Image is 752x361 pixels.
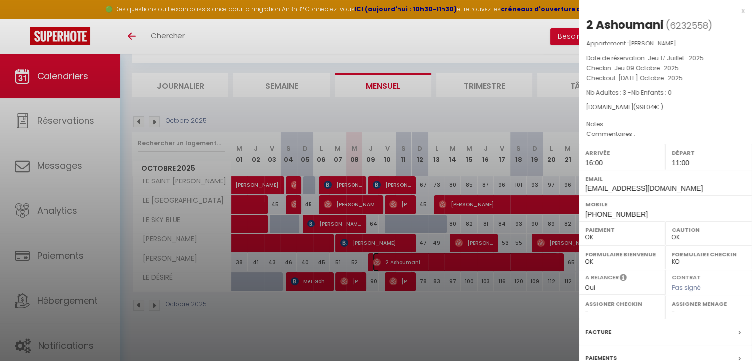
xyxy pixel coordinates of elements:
[672,148,746,158] label: Départ
[586,89,672,97] span: Nb Adultes : 3 -
[586,73,745,83] p: Checkout :
[586,119,745,129] p: Notes :
[585,249,659,259] label: Formulaire Bienvenue
[606,120,610,128] span: -
[586,39,745,48] p: Appartement :
[585,327,611,337] label: Facture
[672,273,701,280] label: Contrat
[648,54,704,62] span: Jeu 17 Juillet . 2025
[585,273,619,282] label: A relancer
[585,299,659,309] label: Assigner Checkin
[672,225,746,235] label: Caution
[629,39,676,47] span: [PERSON_NAME]
[586,53,745,63] p: Date de réservation :
[670,19,708,32] span: 6232558
[585,199,746,209] label: Mobile
[614,64,679,72] span: Jeu 09 Octobre . 2025
[635,130,639,138] span: -
[585,148,659,158] label: Arrivée
[579,5,745,17] div: x
[585,184,703,192] span: [EMAIL_ADDRESS][DOMAIN_NAME]
[585,210,648,218] span: [PHONE_NUMBER]
[672,283,701,292] span: Pas signé
[631,89,672,97] span: Nb Enfants : 0
[619,74,683,82] span: [DATE] Octobre . 2025
[633,103,663,111] span: ( € )
[585,225,659,235] label: Paiement
[585,159,603,167] span: 16:00
[620,273,627,284] i: Sélectionner OUI si vous souhaiter envoyer les séquences de messages post-checkout
[586,129,745,139] p: Commentaires :
[672,299,746,309] label: Assigner Menage
[636,103,654,111] span: 991.04
[586,103,745,112] div: [DOMAIN_NAME]
[672,249,746,259] label: Formulaire Checkin
[586,63,745,73] p: Checkin :
[672,159,689,167] span: 11:00
[585,174,746,183] label: Email
[586,17,664,33] div: 2 Ashoumani
[666,18,712,32] span: ( )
